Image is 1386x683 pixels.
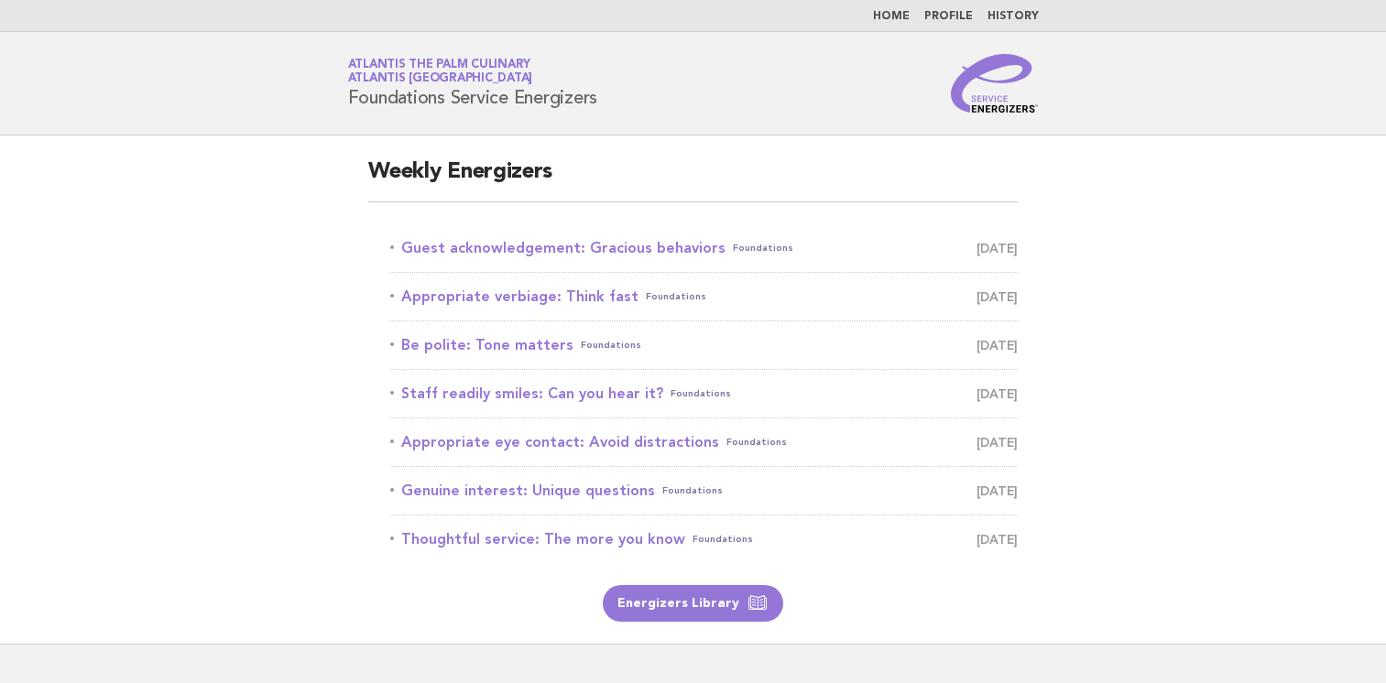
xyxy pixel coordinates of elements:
[977,478,1018,504] span: [DATE]
[390,526,1018,552] a: Thoughtful service: The more you knowFoundations [DATE]
[977,429,1018,455] span: [DATE]
[390,478,1018,504] a: Genuine interest: Unique questionsFoundations [DATE]
[646,284,706,309] span: Foundations
[390,332,1018,358] a: Be polite: Tone mattersFoundations [DATE]
[390,235,1018,261] a: Guest acknowledgement: Gracious behaviorsFoundations [DATE]
[977,381,1018,407] span: [DATE]
[390,429,1018,455] a: Appropriate eye contact: Avoid distractionsFoundations [DATE]
[348,60,598,107] h1: Foundations Service Energizers
[348,59,533,84] a: Atlantis The Palm CulinaryAtlantis [GEOGRAPHIC_DATA]
[977,284,1018,309] span: [DATE]
[726,429,787,455] span: Foundations
[368,157,1018,202] h2: Weekly Energizers
[924,11,973,22] a: Profile
[988,11,1039,22] a: History
[977,526,1018,552] span: [DATE]
[390,284,1018,309] a: Appropriate verbiage: Think fastFoundations [DATE]
[390,381,1018,407] a: Staff readily smiles: Can you hear it?Foundations [DATE]
[662,478,723,504] span: Foundations
[581,332,641,358] span: Foundations
[977,332,1018,358] span: [DATE]
[693,526,753,552] span: Foundations
[977,235,1018,261] span: [DATE]
[348,73,533,85] span: Atlantis [GEOGRAPHIC_DATA]
[951,54,1039,113] img: Service Energizers
[733,235,793,261] span: Foundations
[873,11,910,22] a: Home
[603,585,783,622] a: Energizers Library
[671,381,731,407] span: Foundations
